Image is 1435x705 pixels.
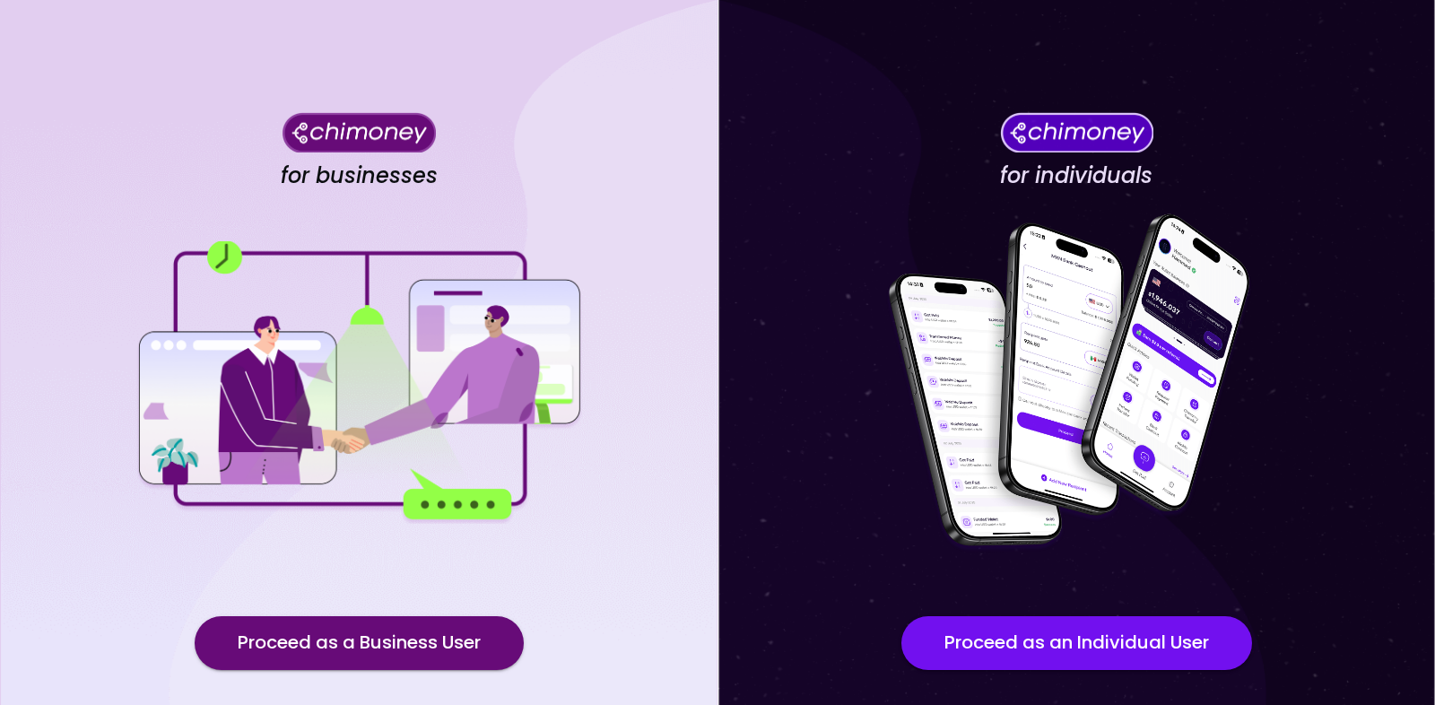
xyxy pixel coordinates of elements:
h4: for businesses [281,162,438,189]
img: Chimoney for businesses [283,112,436,152]
button: Proceed as a Business User [195,616,524,670]
h4: for individuals [1000,162,1152,189]
img: for businesses [135,241,583,524]
img: Chimoney for individuals [1000,112,1153,152]
img: for individuals [852,204,1300,562]
button: Proceed as an Individual User [901,616,1252,670]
